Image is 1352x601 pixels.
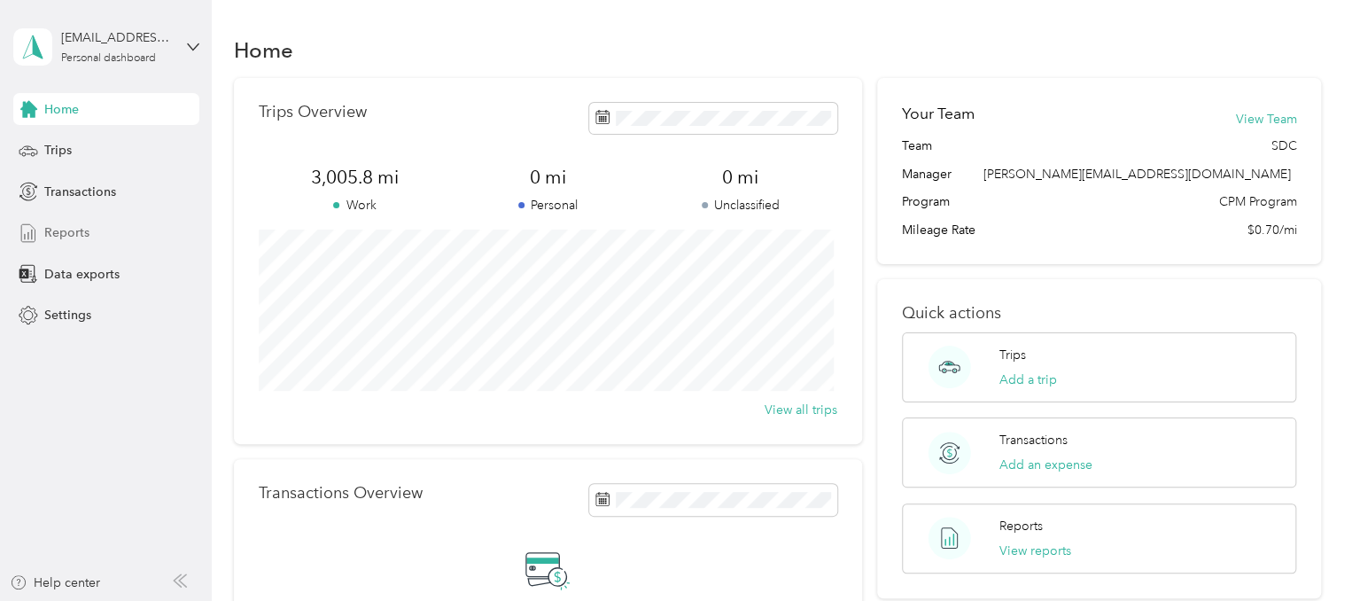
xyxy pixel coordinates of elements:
div: Personal dashboard [61,53,156,64]
iframe: Everlance-gr Chat Button Frame [1253,502,1352,601]
p: Reports [999,517,1043,535]
span: Transactions [44,183,116,201]
p: Quick actions [902,304,1296,323]
span: [PERSON_NAME][EMAIL_ADDRESS][DOMAIN_NAME] [983,167,1290,182]
p: Transactions [999,431,1068,449]
span: 0 mi [451,165,644,190]
span: Program [902,192,950,211]
span: 0 mi [644,165,837,190]
p: Transactions Overview [259,484,423,503]
span: Data exports [44,265,120,284]
p: Work [259,196,452,215]
span: Trips [44,141,72,160]
div: [EMAIL_ADDRESS][DOMAIN_NAME] [61,28,172,47]
span: Reports [44,223,89,242]
span: 3,005.8 mi [259,165,452,190]
span: Mileage Rate [902,221,975,239]
h1: Home [234,41,293,59]
button: View all trips [765,401,837,419]
p: Unclassified [644,196,837,215]
button: Help center [10,574,100,592]
span: Manager [902,165,952,183]
button: Add a trip [999,371,1057,389]
button: View Team [1235,110,1296,129]
p: Personal [451,196,644,215]
span: Settings [44,306,91,324]
p: Trips Overview [259,103,367,121]
span: SDC [1270,137,1296,155]
h2: Your Team [902,103,975,125]
span: Home [44,100,79,119]
span: $0.70/mi [1247,221,1296,239]
button: Add an expense [999,456,1092,474]
span: Team [902,137,932,155]
p: Trips [999,346,1026,364]
span: CPM Program [1218,192,1296,211]
button: View reports [999,542,1071,560]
